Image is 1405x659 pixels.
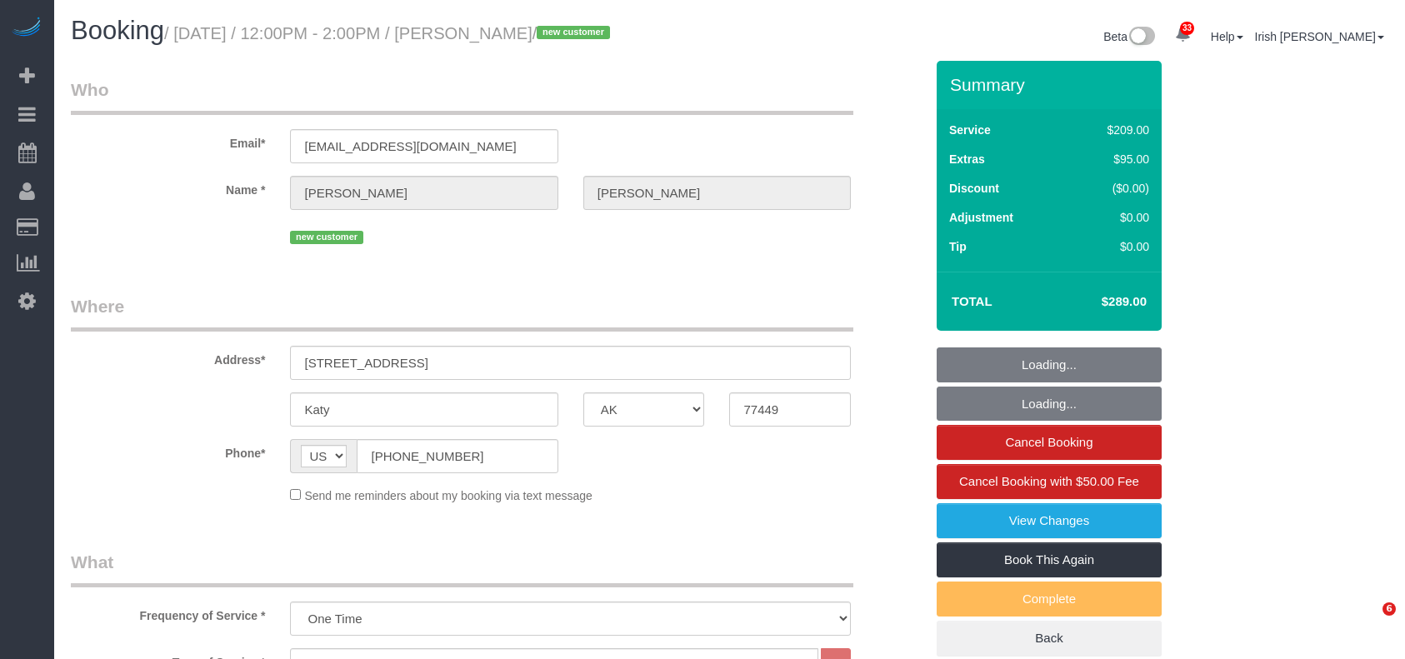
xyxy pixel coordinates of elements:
[1072,238,1149,255] div: $0.00
[1348,602,1388,642] iframe: Intercom live chat
[290,231,362,244] span: new customer
[937,621,1162,656] a: Back
[729,392,851,427] input: Zip Code*
[1127,27,1155,48] img: New interface
[583,176,851,210] input: Last Name*
[58,602,277,624] label: Frequency of Service *
[950,75,1153,94] h3: Summary
[71,294,853,332] legend: Where
[937,503,1162,538] a: View Changes
[58,439,277,462] label: Phone*
[10,17,43,40] img: Automaid Logo
[949,238,967,255] label: Tip
[71,16,164,45] span: Booking
[164,24,615,42] small: / [DATE] / 12:00PM - 2:00PM / [PERSON_NAME]
[1052,295,1147,309] h4: $289.00
[1103,30,1155,43] a: Beta
[937,425,1162,460] a: Cancel Booking
[937,542,1162,577] a: Book This Again
[1211,30,1243,43] a: Help
[1072,180,1149,197] div: ($0.00)
[949,180,999,197] label: Discount
[1382,602,1396,616] span: 6
[952,294,992,308] strong: Total
[1255,30,1384,43] a: Irish [PERSON_NAME]
[1072,122,1149,138] div: $209.00
[304,489,592,502] span: Send me reminders about my booking via text message
[1180,22,1194,35] span: 33
[357,439,557,473] input: Phone*
[1167,17,1199,53] a: 33
[949,122,991,138] label: Service
[937,464,1162,499] a: Cancel Booking with $50.00 Fee
[58,176,277,198] label: Name *
[290,176,557,210] input: First Name*
[290,129,557,163] input: Email*
[537,26,609,39] span: new customer
[949,151,985,167] label: Extras
[58,346,277,368] label: Address*
[71,550,853,587] legend: What
[58,129,277,152] label: Email*
[1072,209,1149,226] div: $0.00
[290,392,557,427] input: City*
[949,209,1013,226] label: Adjustment
[959,474,1139,488] span: Cancel Booking with $50.00 Fee
[71,77,853,115] legend: Who
[532,24,615,42] span: /
[1072,151,1149,167] div: $95.00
